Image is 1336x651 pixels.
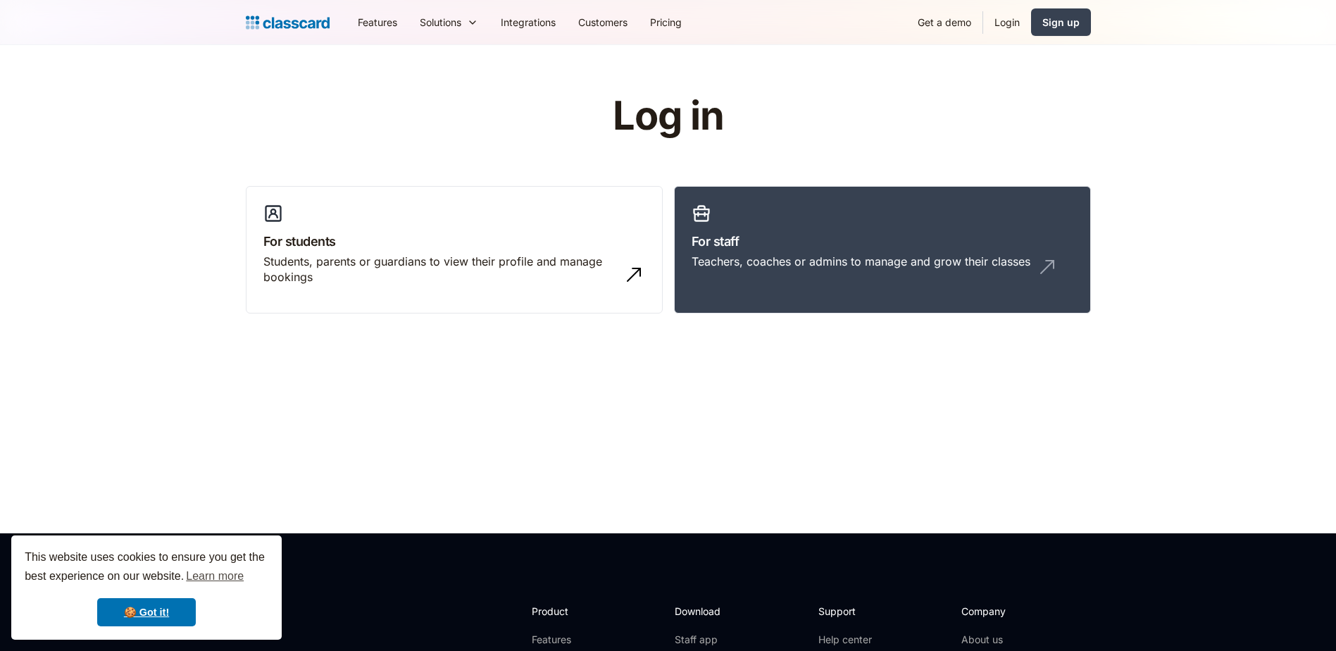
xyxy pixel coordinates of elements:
[675,633,732,647] a: Staff app
[246,13,330,32] a: home
[1031,8,1091,36] a: Sign up
[25,549,268,587] span: This website uses cookies to ensure you get the best experience on our website.
[674,186,1091,314] a: For staffTeachers, coaches or admins to manage and grow their classes
[532,633,607,647] a: Features
[420,15,461,30] div: Solutions
[639,6,693,38] a: Pricing
[263,232,645,251] h3: For students
[818,604,875,619] h2: Support
[692,254,1030,269] div: Teachers, coaches or admins to manage and grow their classes
[489,6,567,38] a: Integrations
[906,6,982,38] a: Get a demo
[347,6,408,38] a: Features
[692,232,1073,251] h3: For staff
[97,598,196,626] a: dismiss cookie message
[818,633,875,647] a: Help center
[675,604,732,619] h2: Download
[567,6,639,38] a: Customers
[532,604,607,619] h2: Product
[444,94,892,138] h1: Log in
[961,633,1055,647] a: About us
[184,566,246,587] a: learn more about cookies
[408,6,489,38] div: Solutions
[11,535,282,640] div: cookieconsent
[983,6,1031,38] a: Login
[263,254,617,285] div: Students, parents or guardians to view their profile and manage bookings
[961,604,1055,619] h2: Company
[1042,15,1080,30] div: Sign up
[246,186,663,314] a: For studentsStudents, parents or guardians to view their profile and manage bookings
